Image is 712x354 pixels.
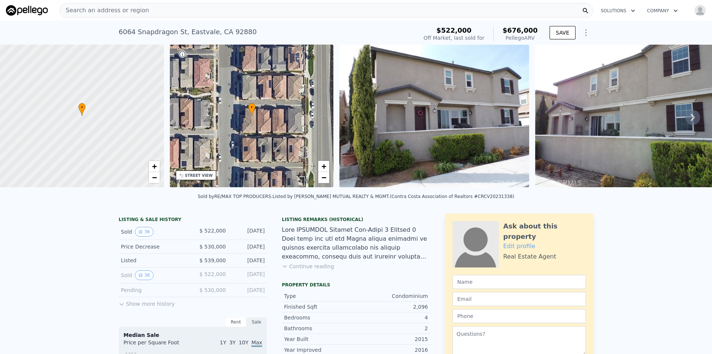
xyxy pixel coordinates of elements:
[595,4,641,17] button: Solutions
[284,335,356,343] div: Year Built
[550,26,576,39] button: SAVE
[503,252,556,261] div: Real Estate Agent
[423,34,484,42] div: Off Market, last sold for
[200,271,226,277] span: $ 522,000
[121,270,187,280] div: Sold
[578,25,593,40] button: Show Options
[436,26,472,34] span: $522,000
[502,26,538,34] span: $676,000
[356,292,428,300] div: Condominium
[356,303,428,311] div: 2,096
[149,172,160,183] a: Zoom out
[200,257,226,263] span: $ 539,000
[282,225,430,261] div: Lore IPSUMDOL Sitamet Con-Adipi 3 Elitsed 0 Doei temp inc utl etd Magna aliqua enimadmi ve quisno...
[135,227,153,237] button: View historical data
[248,104,256,111] span: •
[251,340,262,347] span: Max
[185,173,213,178] div: STREET VIEW
[119,27,257,37] div: 6064 Snapdragon St , Eastvale , CA 92880
[229,340,235,345] span: 3Y
[273,194,514,199] div: Listed by [PERSON_NAME] MUTUAL REALTY & MGMT. (Contra Costa Association of Realtors #CRCV20231338)
[356,335,428,343] div: 2015
[356,346,428,354] div: 2016
[284,303,356,311] div: Finished Sqft
[452,292,586,306] input: Email
[284,325,356,332] div: Bathrooms
[121,286,187,294] div: Pending
[502,34,538,42] div: Pellego ARV
[78,103,86,116] div: •
[284,292,356,300] div: Type
[694,4,706,16] img: avatar
[282,282,430,288] div: Property details
[356,325,428,332] div: 2
[452,275,586,289] input: Name
[248,103,256,116] div: •
[232,270,265,280] div: [DATE]
[200,244,226,250] span: $ 530,000
[198,194,273,199] div: Sold by RE/MAX TOP PRODUCERS .
[200,228,226,234] span: $ 522,000
[318,172,329,183] a: Zoom out
[200,287,226,293] span: $ 530,000
[284,314,356,321] div: Bedrooms
[322,173,326,182] span: −
[135,270,153,280] button: View historical data
[149,161,160,172] a: Zoom in
[232,243,265,250] div: [DATE]
[60,6,149,15] span: Search an address or region
[503,221,586,242] div: Ask about this property
[284,346,356,354] div: Year Improved
[318,161,329,172] a: Zoom in
[322,162,326,171] span: +
[239,340,248,345] span: 10Y
[220,340,226,345] span: 1Y
[123,331,262,339] div: Median Sale
[503,243,535,250] a: Edit profile
[452,309,586,323] input: Phone
[232,227,265,237] div: [DATE]
[282,217,430,223] div: Listing Remarks (Historical)
[123,339,193,351] div: Price per Square Foot
[282,263,334,270] button: Continue reading
[152,173,156,182] span: −
[121,257,187,264] div: Listed
[356,314,428,321] div: 4
[78,104,86,111] span: •
[339,45,529,187] img: Sale: 166005306 Parcel: 27362122
[641,4,684,17] button: Company
[246,317,267,327] div: Sale
[6,5,48,16] img: Pellego
[152,162,156,171] span: +
[121,243,187,250] div: Price Decrease
[232,257,265,264] div: [DATE]
[225,317,246,327] div: Rent
[119,217,267,224] div: LISTING & SALE HISTORY
[119,297,175,308] button: Show more history
[121,227,187,237] div: Sold
[232,286,265,294] div: [DATE]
